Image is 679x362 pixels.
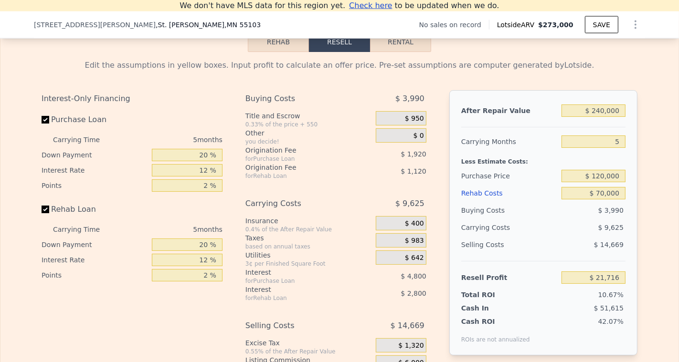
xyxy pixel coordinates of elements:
[395,90,424,107] span: $ 3,990
[245,277,352,285] div: for Purchase Loan
[245,195,352,212] div: Carrying Costs
[245,285,352,294] div: Interest
[245,138,372,145] div: you decide!
[594,241,624,248] span: $ 14,669
[398,341,424,350] span: $ 1,320
[224,21,261,29] span: , MN 55103
[42,163,148,178] div: Interest Rate
[42,60,637,71] div: Edit the assumptions in yellow boxes. Input profit to calculate an offer price. Pre-set assumptio...
[405,219,424,228] span: $ 400
[156,20,261,30] span: , St. [PERSON_NAME]
[245,216,372,226] div: Insurance
[42,116,49,124] input: Purchase Loan
[245,226,372,233] div: 0.4% of the After Repair Value
[401,150,426,158] span: $ 1,920
[42,90,223,107] div: Interest-Only Financing
[461,102,558,119] div: After Repair Value
[245,90,352,107] div: Buying Costs
[245,338,372,348] div: Excise Tax
[42,206,49,213] input: Rehab Loan
[42,147,148,163] div: Down Payment
[248,32,309,52] button: Rehab
[461,185,558,202] div: Rehab Costs
[461,150,626,167] div: Less Estimate Costs:
[598,207,624,214] span: $ 3,990
[598,291,624,299] span: 10.67%
[598,224,624,231] span: $ 9,625
[245,121,372,128] div: 0.33% of the price + 550
[461,133,558,150] div: Carrying Months
[245,260,372,268] div: 3¢ per Finished Square Foot
[461,167,558,185] div: Purchase Price
[309,32,370,52] button: Resell
[245,348,372,355] div: 0.55% of the After Repair Value
[585,16,618,33] button: SAVE
[405,254,424,262] span: $ 642
[626,15,645,34] button: Show Options
[245,317,352,334] div: Selling Costs
[497,20,538,30] span: Lotside ARV
[42,111,148,128] label: Purchase Loan
[245,172,352,180] div: for Rehab Loan
[349,1,392,10] span: Check here
[405,114,424,123] span: $ 950
[245,111,372,121] div: Title and Escrow
[245,128,372,138] div: Other
[461,219,521,236] div: Carrying Costs
[245,243,372,250] div: based on annual taxes
[245,145,352,155] div: Origination Fee
[119,222,223,237] div: 5 months
[245,294,352,302] div: for Rehab Loan
[598,318,624,325] span: 42.07%
[395,195,424,212] span: $ 9,625
[42,252,148,268] div: Interest Rate
[245,250,372,260] div: Utilities
[119,132,223,147] div: 5 months
[401,272,426,280] span: $ 4,800
[461,202,558,219] div: Buying Costs
[245,163,352,172] div: Origination Fee
[401,290,426,297] span: $ 2,800
[461,303,521,313] div: Cash In
[461,290,521,300] div: Total ROI
[401,167,426,175] span: $ 1,120
[42,268,148,283] div: Points
[419,20,489,30] div: No sales on record
[53,222,115,237] div: Carrying Time
[461,269,558,286] div: Resell Profit
[370,32,431,52] button: Rental
[461,326,530,343] div: ROIs are not annualized
[245,233,372,243] div: Taxes
[461,317,530,326] div: Cash ROI
[391,317,424,334] span: $ 14,669
[34,20,156,30] span: [STREET_ADDRESS][PERSON_NAME]
[594,304,624,312] span: $ 51,615
[53,132,115,147] div: Carrying Time
[245,268,352,277] div: Interest
[538,21,573,29] span: $273,000
[461,236,558,253] div: Selling Costs
[42,237,148,252] div: Down Payment
[42,178,148,193] div: Points
[405,237,424,245] span: $ 983
[42,201,148,218] label: Rehab Loan
[245,155,352,163] div: for Purchase Loan
[414,132,424,140] span: $ 0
